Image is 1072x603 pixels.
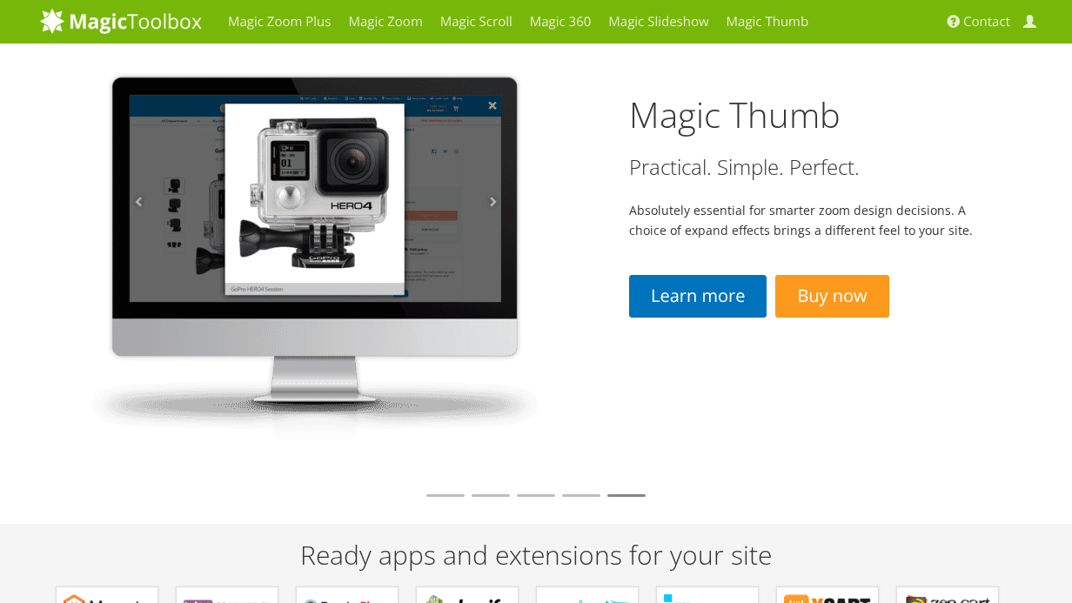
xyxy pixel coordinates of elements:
span: Contact [963,13,1010,30]
img: magicthumb-01.png [40,44,630,449]
p: Absolutely essential for smarter zoom design decisions. A choice of expand effects brings a diffe... [629,200,988,240]
a: Learn more [629,275,767,318]
h3: Practical. Simple. Perfect. [629,156,988,178]
a: Buy now [775,275,888,318]
img: MagicToolbox.com - Image tools for your website [40,8,202,34]
h2: Ready apps and extensions for your site [40,540,1032,569]
a: Magic Thumb [629,90,841,138]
